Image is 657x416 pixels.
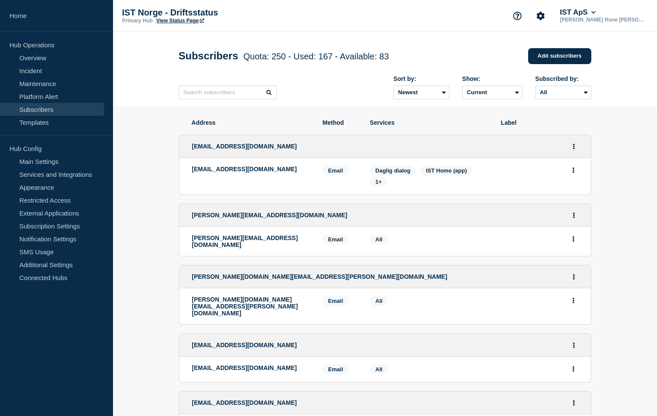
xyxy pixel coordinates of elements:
[179,50,389,62] h1: Subscribers
[532,7,550,25] button: Account settings
[243,52,389,61] span: Quota: 250 - Used: 167 - Available: 83
[394,75,449,82] div: Sort by:
[568,270,579,283] button: Actions
[192,119,310,126] span: Address
[558,17,648,23] p: [PERSON_NAME] Rune [PERSON_NAME]
[323,296,349,306] span: Email
[156,18,204,24] a: View Status Page
[558,8,597,17] button: IST ApS
[323,119,357,126] span: Method
[376,298,383,304] span: All
[535,75,591,82] div: Subscribed by:
[568,140,579,153] button: Actions
[568,339,579,352] button: Actions
[376,366,383,373] span: All
[370,119,488,126] span: Services
[426,167,467,174] span: IST Home (app)
[528,48,591,64] a: Add subscribers
[535,86,591,99] select: Subscribed by
[508,7,526,25] button: Support
[394,86,449,99] select: Sort by
[376,236,383,243] span: All
[568,294,579,307] button: Actions
[568,396,579,410] button: Actions
[122,8,294,18] p: IST Norge - Driftsstatus
[376,167,411,174] span: Daglig dialog
[323,166,349,176] span: Email
[501,119,578,126] span: Label
[192,234,310,248] p: [PERSON_NAME][EMAIL_ADDRESS][DOMAIN_NAME]
[179,86,277,99] input: Search subscribers
[376,179,382,185] span: 1+
[192,273,447,280] span: [PERSON_NAME][DOMAIN_NAME][EMAIL_ADDRESS][PERSON_NAME][DOMAIN_NAME]
[462,75,523,82] div: Show:
[568,362,579,376] button: Actions
[192,212,348,219] span: [PERSON_NAME][EMAIL_ADDRESS][DOMAIN_NAME]
[462,86,523,99] select: Deleted
[192,364,310,371] p: [EMAIL_ADDRESS][DOMAIN_NAME]
[192,166,310,173] p: [EMAIL_ADDRESS][DOMAIN_NAME]
[192,342,297,348] span: [EMAIL_ADDRESS][DOMAIN_NAME]
[568,232,579,246] button: Actions
[122,18,153,24] p: Primary Hub
[323,234,349,244] span: Email
[323,364,349,374] span: Email
[192,399,297,406] span: [EMAIL_ADDRESS][DOMAIN_NAME]
[568,209,579,222] button: Actions
[192,143,297,150] span: [EMAIL_ADDRESS][DOMAIN_NAME]
[568,163,579,177] button: Actions
[192,296,310,317] p: [PERSON_NAME][DOMAIN_NAME][EMAIL_ADDRESS][PERSON_NAME][DOMAIN_NAME]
